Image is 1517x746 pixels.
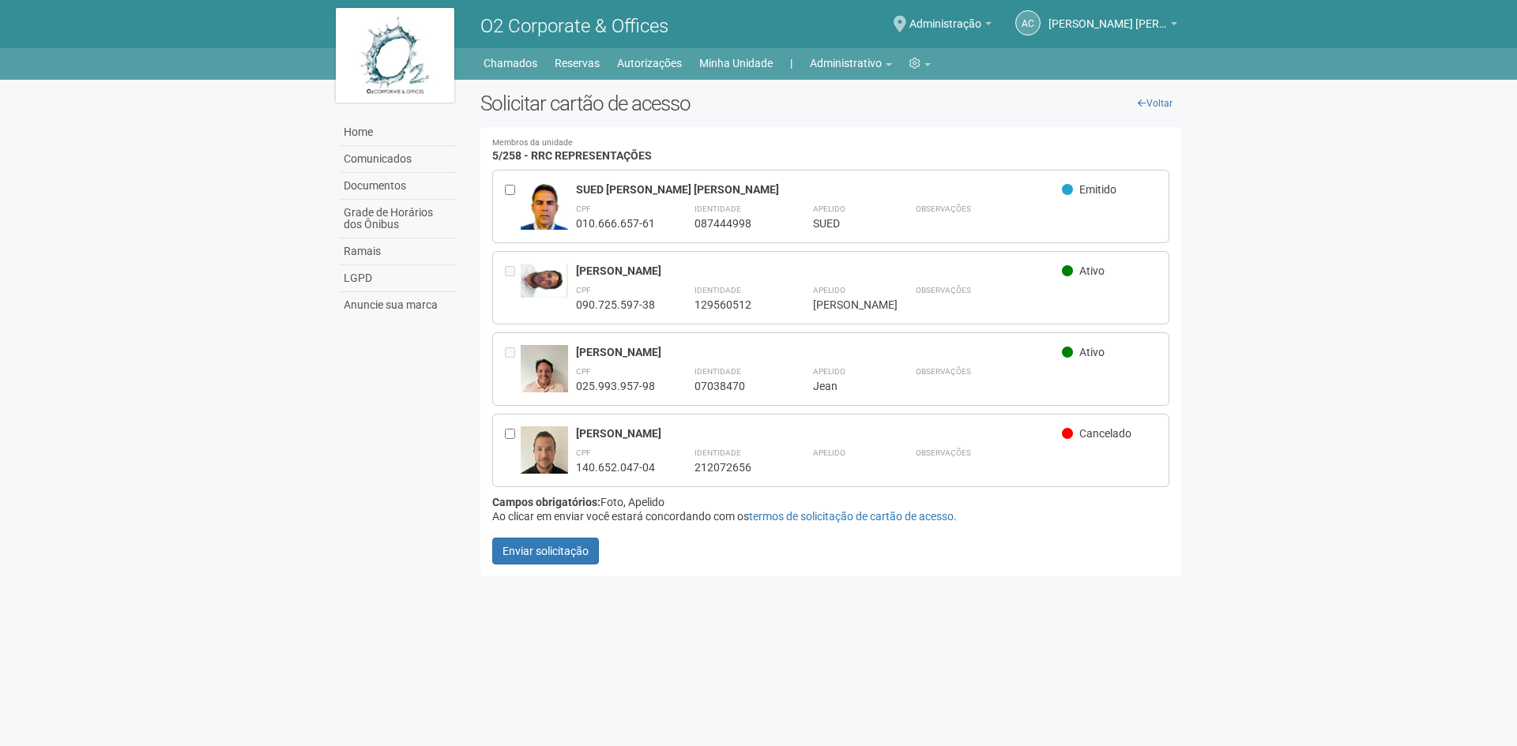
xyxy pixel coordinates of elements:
[492,139,1169,162] h4: 5/258 - RRC REPRESENTAÇÕES
[505,264,521,312] div: Entre em contato com a Aministração para solicitar o cancelamento ou 2a via
[340,265,457,292] a: LGPD
[576,298,655,312] div: 090.725.597-38
[521,345,568,408] img: user.jpg
[617,52,682,74] a: Autorizações
[576,286,591,294] strong: CPF
[576,182,1062,197] div: SUED [PERSON_NAME] [PERSON_NAME]
[492,509,1169,523] div: Ao clicar em enviar você estará concordando com os .
[909,20,992,32] a: Administração
[790,52,792,74] a: |
[916,448,971,457] strong: Observações
[1048,2,1167,30] span: Ana Carla de Carvalho Silva
[813,448,845,457] strong: Apelido
[695,204,741,213] strong: Identidade
[810,52,892,74] a: Administrativo
[695,460,774,474] div: 212072656
[576,379,655,393] div: 025.993.957-98
[1079,346,1105,358] span: Ativo
[521,264,568,298] img: user.jpg
[576,448,591,457] strong: CPF
[576,460,655,474] div: 140.652.047-04
[909,2,981,30] span: Administração
[340,200,457,238] a: Grade de Horários dos Ônibus
[576,426,1062,440] div: [PERSON_NAME]
[340,146,457,173] a: Comunicados
[521,182,568,249] img: user.jpg
[576,264,1062,278] div: [PERSON_NAME]
[749,510,954,523] a: termos de solicitação de cartão de acesso
[695,286,741,294] strong: Identidade
[909,52,931,74] a: Configurações
[505,345,521,393] div: Entre em contato com a Aministração para solicitar o cancelamento ou 2a via
[1015,10,1041,36] a: AC
[813,286,845,294] strong: Apelido
[695,367,741,376] strong: Identidade
[916,286,971,294] strong: Observações
[555,52,600,74] a: Reservas
[521,426,568,489] img: user.jpg
[492,496,600,508] strong: Campos obrigatórios:
[695,379,774,393] div: 07038470
[480,15,668,37] span: O2 Corporate & Offices
[576,204,591,213] strong: CPF
[1079,183,1116,196] span: Emitido
[480,92,1181,115] h2: Solicitar cartão de acesso
[340,238,457,265] a: Ramais
[492,538,599,564] button: Enviar solicitação
[576,345,1062,359] div: [PERSON_NAME]
[1079,264,1105,277] span: Ativo
[492,139,1169,148] small: Membros da unidade
[699,52,773,74] a: Minha Unidade
[916,367,971,376] strong: Observações
[576,367,591,376] strong: CPF
[916,204,971,213] strong: Observações
[576,216,655,231] div: 010.666.657-61
[695,298,774,312] div: 129560512
[1129,92,1181,115] a: Voltar
[695,216,774,231] div: 087444998
[813,379,876,393] div: Jean
[340,173,457,200] a: Documentos
[1048,20,1177,32] a: [PERSON_NAME] [PERSON_NAME]
[336,8,454,103] img: logo.jpg
[340,119,457,146] a: Home
[813,367,845,376] strong: Apelido
[492,495,1169,509] div: Foto, Apelido
[813,204,845,213] strong: Apelido
[813,216,876,231] div: SUED
[813,298,876,312] div: [PERSON_NAME]
[484,52,537,74] a: Chamados
[695,448,741,457] strong: Identidade
[1079,427,1131,440] span: Cancelado
[340,292,457,318] a: Anuncie sua marca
